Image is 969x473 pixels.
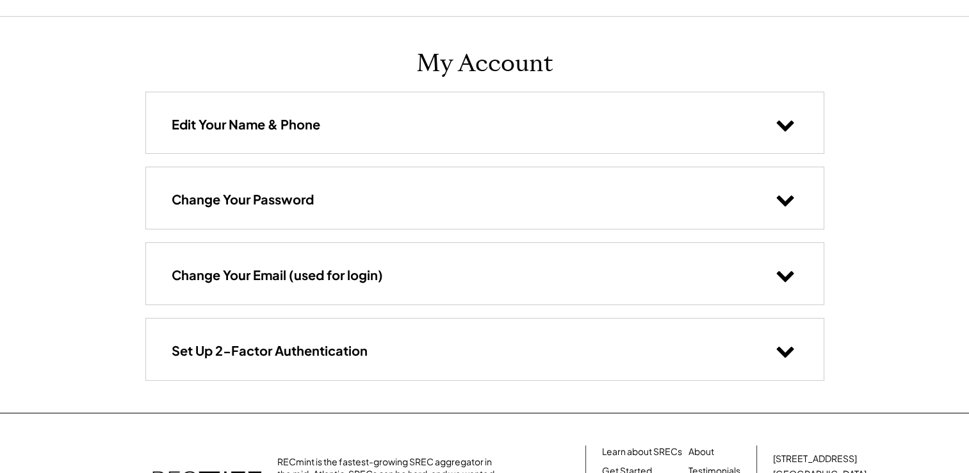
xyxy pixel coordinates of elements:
a: Learn about SRECs [602,445,682,458]
h3: Edit Your Name & Phone [172,116,320,133]
h3: Change Your Email (used for login) [172,267,383,283]
a: About [688,445,714,458]
h3: Change Your Password [172,191,314,208]
h3: Set Up 2-Factor Authentication [172,342,368,359]
h1: My Account [416,49,553,79]
div: [STREET_ADDRESS] [773,452,857,465]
